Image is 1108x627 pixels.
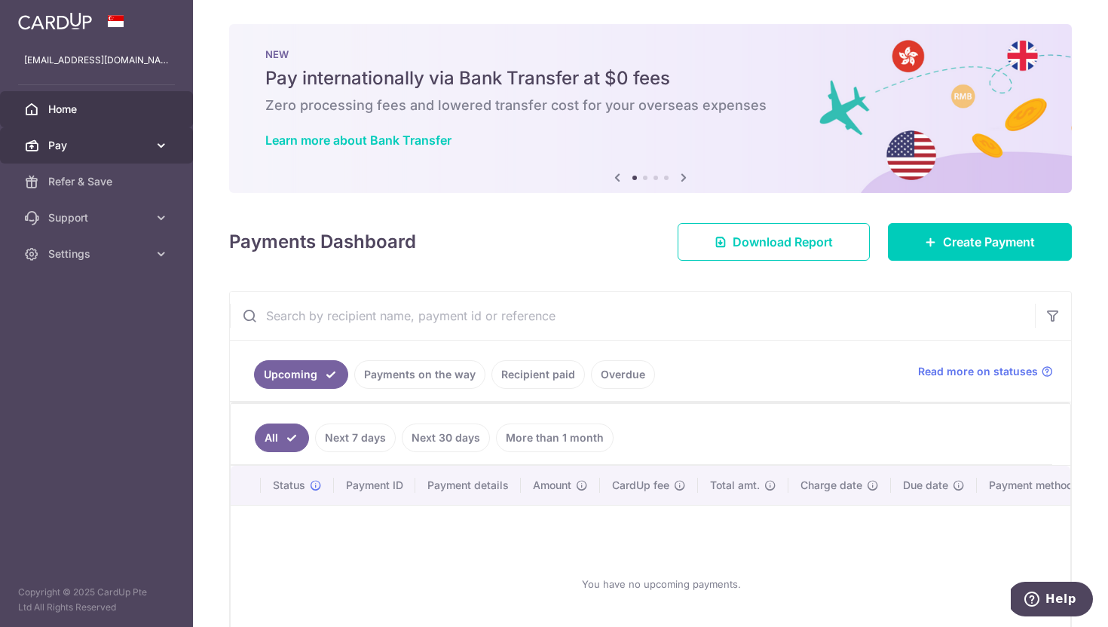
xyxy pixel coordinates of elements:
span: Read more on statuses [918,364,1038,379]
span: Support [48,210,148,225]
iframe: Opens a widget where you can find more information [1011,582,1093,619]
a: Create Payment [888,223,1072,261]
span: Status [273,478,305,493]
span: Download Report [733,233,833,251]
p: NEW [265,48,1036,60]
a: Next 7 days [315,424,396,452]
a: All [255,424,309,452]
h5: Pay internationally via Bank Transfer at $0 fees [265,66,1036,90]
a: Read more on statuses [918,364,1053,379]
a: More than 1 month [496,424,614,452]
a: Recipient paid [491,360,585,389]
span: Due date [903,478,948,493]
img: Bank transfer banner [229,24,1072,193]
span: Home [48,102,148,117]
a: Download Report [678,223,870,261]
a: Learn more about Bank Transfer [265,133,451,148]
th: Payment ID [334,466,415,505]
span: Charge date [800,478,862,493]
a: Overdue [591,360,655,389]
img: CardUp [18,12,92,30]
span: Create Payment [943,233,1035,251]
th: Payment details [415,466,521,505]
h4: Payments Dashboard [229,228,416,255]
a: Payments on the way [354,360,485,389]
p: [EMAIL_ADDRESS][DOMAIN_NAME] [24,53,169,68]
a: Upcoming [254,360,348,389]
span: Settings [48,246,148,262]
span: Total amt. [710,478,760,493]
span: CardUp fee [612,478,669,493]
span: Refer & Save [48,174,148,189]
input: Search by recipient name, payment id or reference [230,292,1035,340]
th: Payment method [977,466,1091,505]
a: Next 30 days [402,424,490,452]
span: Pay [48,138,148,153]
span: Amount [533,478,571,493]
h6: Zero processing fees and lowered transfer cost for your overseas expenses [265,96,1036,115]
